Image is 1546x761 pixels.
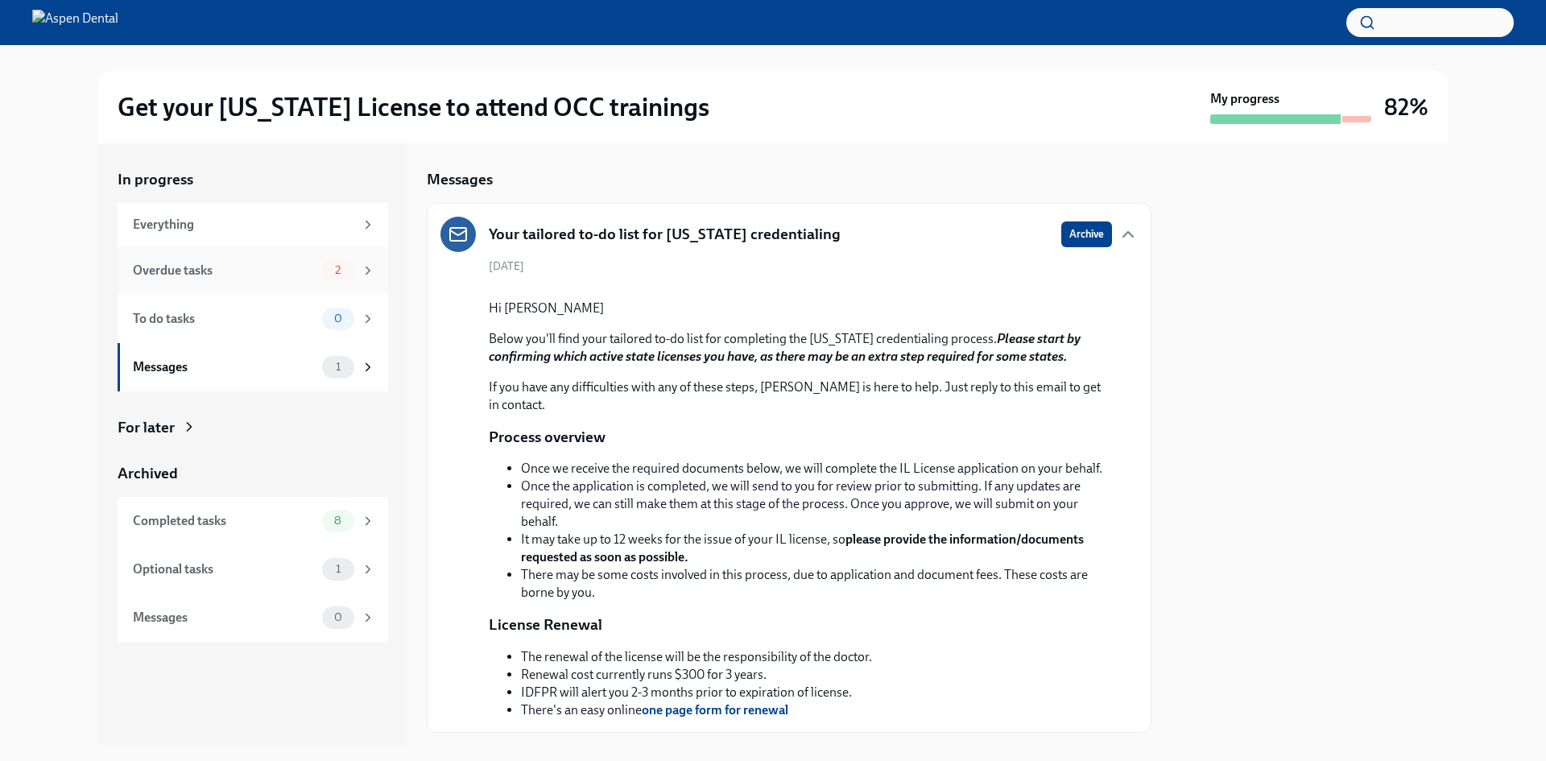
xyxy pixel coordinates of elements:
[1069,226,1104,242] span: Archive
[1210,90,1279,108] strong: My progress
[118,203,388,246] a: Everything
[489,331,1081,364] strong: Please start by confirming which active state licenses you have, as there may be an extra step re...
[118,246,388,295] a: Overdue tasks2
[118,343,388,391] a: Messages1
[489,614,602,635] p: License Renewal
[133,262,316,279] div: Overdue tasks
[521,478,1112,531] li: Once the application is completed, we will send to you for review prior to submitting. If any upd...
[133,216,354,234] div: Everything
[521,531,1112,566] li: It may take up to 12 weeks for the issue of your IL license, so
[133,560,316,578] div: Optional tasks
[489,224,841,245] h5: Your tailored to-do list for [US_STATE] credentialing
[521,648,872,666] li: The renewal of the license will be the responsibility of the doctor.
[118,417,175,438] div: For later
[118,545,388,593] a: Optional tasks1
[118,593,388,642] a: Messages0
[118,417,388,438] a: For later
[326,361,350,373] span: 1
[521,701,872,719] li: There's an easy online
[133,609,316,627] div: Messages
[325,264,350,276] span: 2
[1384,93,1428,122] h3: 82%
[324,515,351,527] span: 8
[489,300,1112,317] p: Hi [PERSON_NAME]
[32,10,118,35] img: Aspen Dental
[489,330,1112,366] p: Below you'll find your tailored to-do list for completing the [US_STATE] credentialing process.
[118,169,388,190] a: In progress
[118,295,388,343] a: To do tasks0
[521,460,1112,478] li: Once we receive the required documents below, we will complete the IL License application on your...
[324,312,352,325] span: 0
[1061,221,1112,247] button: Archive
[521,566,1112,602] li: There may be some costs involved in this process, due to application and document fees. These cos...
[489,378,1112,414] p: If you have any difficulties with any of these steps, [PERSON_NAME] is here to help. Just reply t...
[133,310,316,328] div: To do tasks
[118,91,709,123] h2: Get your [US_STATE] License to attend OCC trainings
[489,427,606,448] p: Process overview
[133,358,316,376] div: Messages
[427,169,493,190] h5: Messages
[326,563,350,575] span: 1
[133,512,316,530] div: Completed tasks
[118,497,388,545] a: Completed tasks8
[642,702,788,718] a: one page form for renewal
[489,258,524,274] span: [DATE]
[521,666,872,684] li: Renewal cost currently runs $300 for 3 years.
[521,684,872,701] li: IDFPR will alert you 2-3 months prior to expiration of license.
[324,611,352,623] span: 0
[118,463,388,484] a: Archived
